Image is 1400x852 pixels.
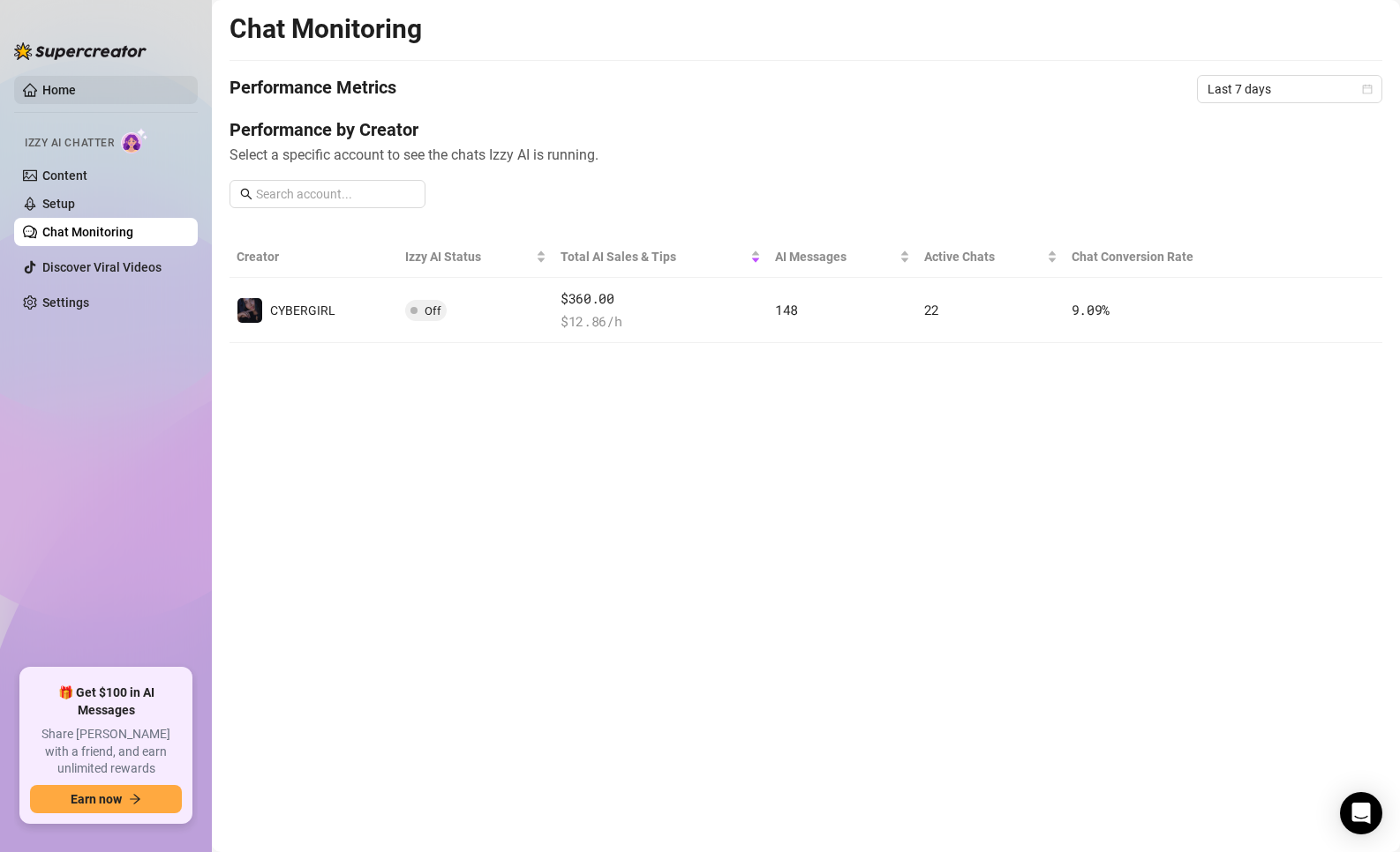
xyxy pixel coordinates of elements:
h2: Chat Monitoring [230,12,422,46]
a: Discover Viral Videos [42,260,162,274]
th: Total AI Sales & Tips [553,236,768,278]
th: AI Messages [768,236,917,278]
div: Open Intercom Messenger [1340,792,1382,834]
span: 🎁 Get $100 in AI Messages [30,684,182,719]
h4: Performance Metrics [230,75,396,103]
span: Active Chats [924,247,1043,266]
span: Izzy AI Status [405,247,532,266]
button: Earn nowarrow-right [30,785,182,813]
input: Search account... [256,184,415,204]
span: CYBERGIRL [270,303,335,318]
h4: Performance by Creator [230,117,1382,142]
th: Creator [230,236,398,278]
span: arrow-right [129,793,141,805]
img: logo-BBDzfeDw.svg [14,42,147,60]
span: Off [425,304,441,318]
span: AI Messages [775,247,896,266]
span: $360.00 [561,288,761,310]
span: 148 [775,301,798,318]
th: Chat Conversion Rate [1065,236,1268,278]
img: CYBERGIRL [237,298,262,323]
span: calendar [1362,84,1373,94]
span: 22 [924,301,939,318]
th: Izzy AI Status [398,236,553,278]
span: Total AI Sales & Tips [561,247,747,266]
a: Content [42,168,87,183]
span: Share [PERSON_NAME] with a friend, and earn unlimited rewards [30,726,182,778]
a: Chat Monitoring [42,225,133,239]
span: $ 12.86 /h [561,311,761,333]
span: Earn now [71,792,122,806]
span: search [240,188,252,200]
a: Settings [42,295,89,310]
a: Home [42,83,76,97]
span: 9.09 % [1072,301,1110,318]
span: Select a specific account to see the chats Izzy AI is running. [230,144,1382,166]
span: Izzy AI Chatter [25,135,114,152]
a: Setup [42,197,75,211]
th: Active Chats [917,236,1065,278]
img: AI Chatter [121,128,148,153]
span: Last 7 days [1208,76,1372,102]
